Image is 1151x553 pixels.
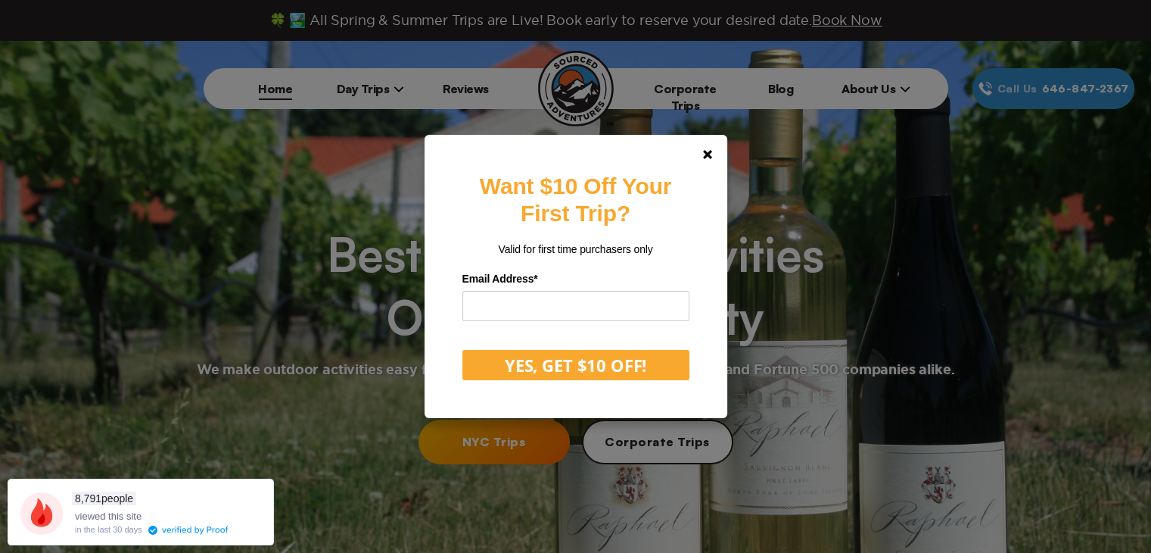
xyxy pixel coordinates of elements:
[75,526,142,534] div: in the last 30 days
[462,267,689,291] label: Email Address
[75,511,142,522] span: viewed this site
[462,350,689,380] button: YES, GET $10 OFF!
[75,492,101,505] span: 8,791
[498,243,652,255] span: Valid for first time purchasers only
[534,273,537,285] span: Required
[72,492,136,505] span: people
[689,136,726,173] a: Close
[480,173,671,226] strong: Want $10 Off Your First Trip?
